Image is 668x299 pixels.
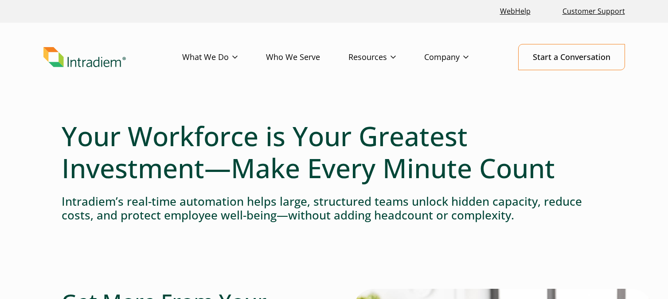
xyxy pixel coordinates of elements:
h4: Intradiem’s real-time automation helps large, structured teams unlock hidden capacity, reduce cos... [62,195,607,222]
a: Who We Serve [266,44,348,70]
a: Customer Support [559,2,629,21]
img: Intradiem [43,47,126,68]
h1: Your Workforce is Your Greatest Investment—Make Every Minute Count [62,120,607,184]
a: Link opens in a new window [496,2,534,21]
a: Resources [348,44,424,70]
a: Link to homepage of Intradiem [43,47,182,68]
a: Start a Conversation [518,44,625,70]
a: Company [424,44,497,70]
a: What We Do [182,44,266,70]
